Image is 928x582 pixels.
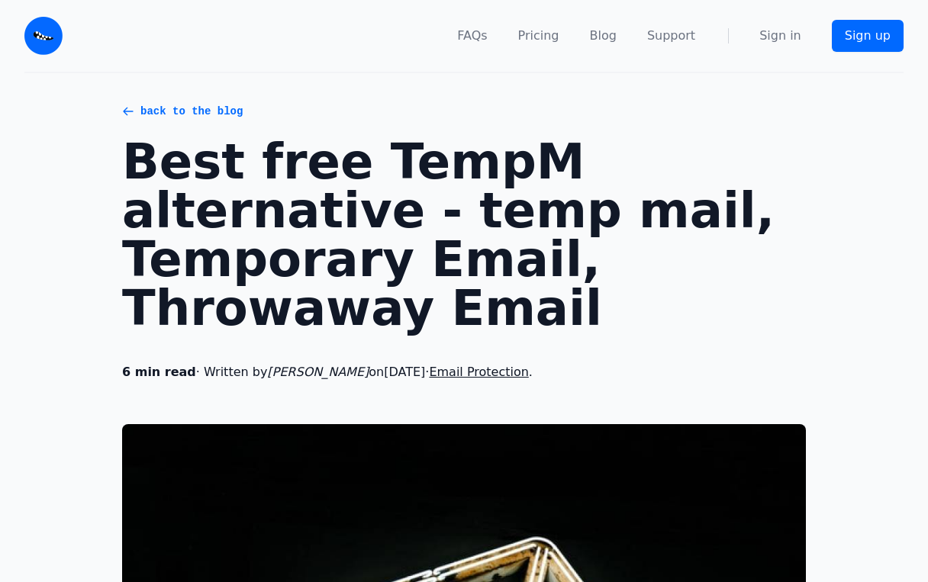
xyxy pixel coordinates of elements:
[122,137,806,333] span: Best free TempM alternative - temp mail, Temporary Email, Throwaway Email
[759,27,801,45] a: Sign in
[590,27,617,45] a: Blog
[122,104,806,119] a: back to the blog
[122,363,806,381] span: · Written by on · .
[429,365,528,379] a: Email Protection
[122,365,196,379] b: 6 min read
[24,17,63,55] img: Email Monster
[267,365,369,379] i: [PERSON_NAME]
[832,20,904,52] a: Sign up
[518,27,559,45] a: Pricing
[384,365,425,379] time: [DATE]
[457,27,487,45] a: FAQs
[647,27,695,45] a: Support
